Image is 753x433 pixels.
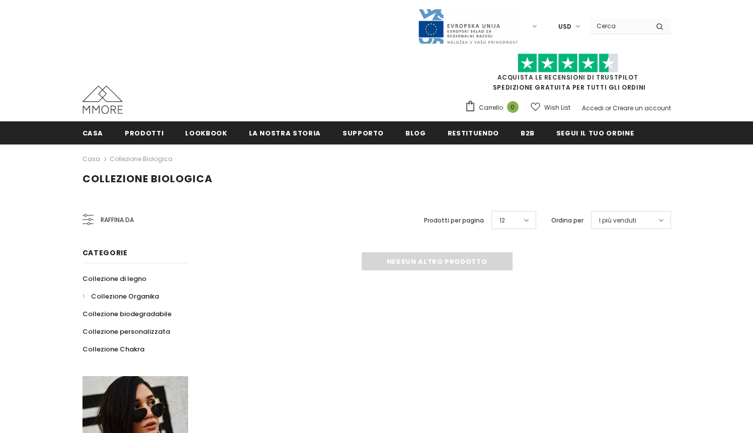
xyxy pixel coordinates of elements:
[82,323,170,340] a: Collezione personalizzata
[82,274,146,283] span: Collezione di legno
[82,305,172,323] a: Collezione biodegradabile
[417,22,518,30] a: Javni Razpis
[605,104,611,112] span: or
[521,128,535,138] span: B2B
[551,215,583,226] label: Ordina per
[82,128,104,138] span: Casa
[544,103,570,113] span: Wish List
[556,121,634,144] a: Segui il tuo ordine
[82,344,144,354] span: Collezione Chakra
[91,292,159,301] span: Collezione Organika
[531,99,570,116] a: Wish List
[613,104,671,112] a: Creare un account
[465,58,671,92] span: SPEDIZIONE GRATUITA PER TUTTI GLI ORDINI
[497,73,638,82] a: Acquista le recensioni di TrustPilot
[582,104,604,112] a: Accedi
[499,215,505,226] span: 12
[507,101,519,113] span: 0
[82,327,170,336] span: Collezione personalizzata
[343,121,384,144] a: supporto
[465,100,524,115] a: Carrello 0
[599,215,636,226] span: I più venduti
[558,22,571,32] span: USD
[82,86,123,114] img: Casi MMORE
[405,121,426,144] a: Blog
[125,121,163,144] a: Prodotti
[518,53,618,73] img: Fidati di Pilot Stars
[249,121,321,144] a: La nostra storia
[185,121,227,144] a: Lookbook
[82,172,213,186] span: Collezione biologica
[82,309,172,319] span: Collezione biodegradabile
[82,340,144,358] a: Collezione Chakra
[110,155,173,163] a: Collezione biologica
[448,121,499,144] a: Restituendo
[417,8,518,45] img: Javni Razpis
[424,215,484,226] label: Prodotti per pagina
[185,128,227,138] span: Lookbook
[125,128,163,138] span: Prodotti
[448,128,499,138] span: Restituendo
[82,270,146,287] a: Collezione di legno
[591,19,648,33] input: Search Site
[82,287,159,305] a: Collezione Organika
[343,128,384,138] span: supporto
[479,103,503,113] span: Carrello
[82,153,100,165] a: Casa
[521,121,535,144] a: B2B
[82,121,104,144] a: Casa
[249,128,321,138] span: La nostra storia
[82,248,128,258] span: Categorie
[405,128,426,138] span: Blog
[101,214,134,226] span: Raffina da
[556,128,634,138] span: Segui il tuo ordine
